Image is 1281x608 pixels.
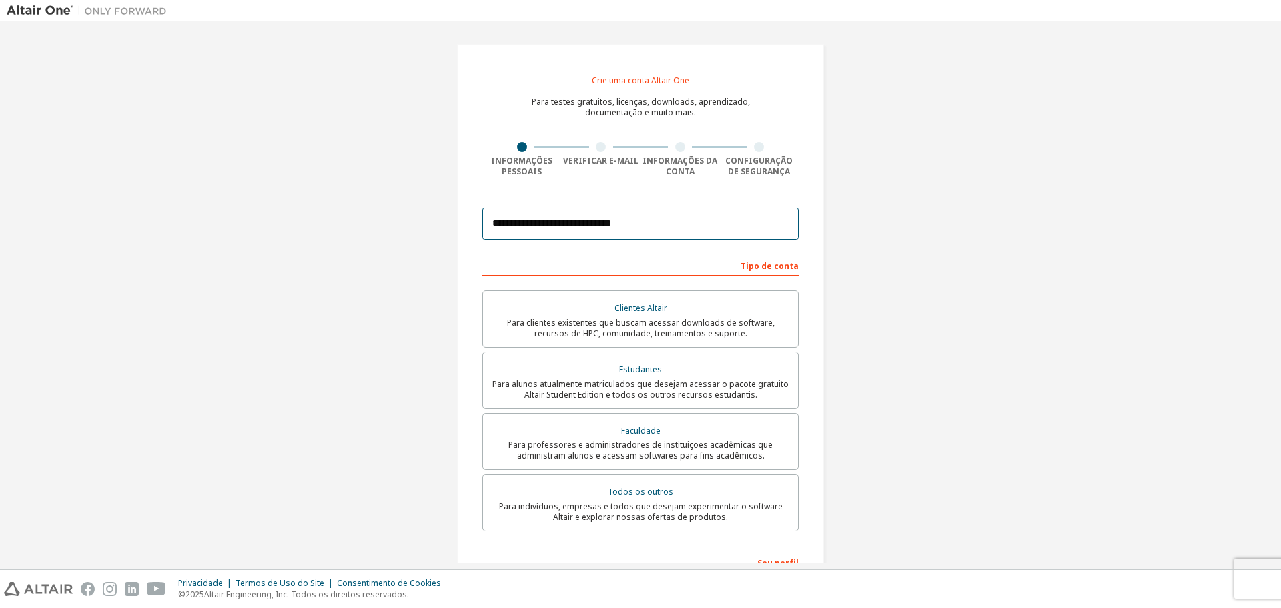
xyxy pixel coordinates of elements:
img: facebook.svg [81,582,95,596]
font: Verificar e-mail [563,155,638,166]
font: Faculdade [621,425,661,436]
font: Termos de Uso do Site [236,577,324,589]
img: youtube.svg [147,582,166,596]
font: Seu perfil [757,557,799,569]
font: Para testes gratuitos, licenças, downloads, aprendizado, [532,96,750,107]
font: Tipo de conta [741,260,799,272]
font: Informações da conta [643,155,717,177]
font: Todos os outros [608,486,673,497]
font: Para alunos atualmente matriculados que desejam acessar o pacote gratuito Altair Student Edition ... [492,378,789,400]
font: Informações pessoais [491,155,552,177]
font: Para indivíduos, empresas e todos que desejam experimentar o software Altair e explorar nossas of... [499,501,783,523]
font: 2025 [185,589,204,600]
font: Consentimento de Cookies [337,577,441,589]
font: Para clientes existentes que buscam acessar downloads de software, recursos de HPC, comunidade, t... [507,317,775,339]
font: © [178,589,185,600]
font: Clientes Altair [614,302,667,314]
img: instagram.svg [103,582,117,596]
img: linkedin.svg [125,582,139,596]
font: Privacidade [178,577,223,589]
font: Crie uma conta Altair One [592,75,689,86]
font: Configuração de segurança [725,155,793,177]
font: Para professores e administradores de instituições acadêmicas que administram alunos e acessam so... [508,439,773,461]
font: documentação e muito mais. [585,107,696,118]
img: altair_logo.svg [4,582,73,596]
img: Altair Um [7,4,173,17]
font: Estudantes [619,364,662,375]
font: Altair Engineering, Inc. Todos os direitos reservados. [204,589,409,600]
